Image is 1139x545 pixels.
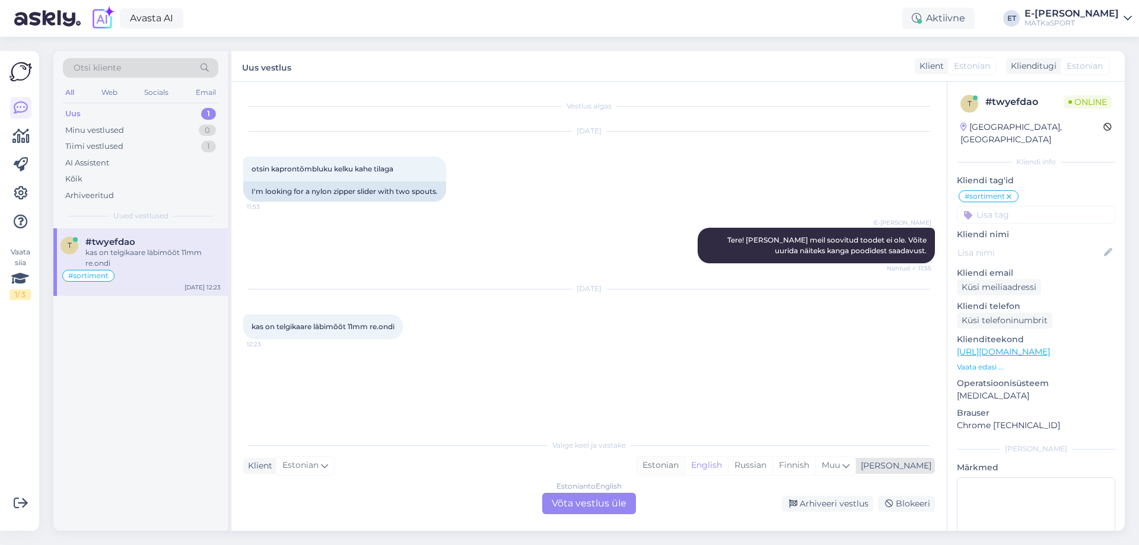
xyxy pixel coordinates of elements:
[90,6,115,31] img: explore-ai
[957,333,1115,346] p: Klienditeekond
[85,247,221,269] div: kas on telgikaare läbimõõt 11mm re.ondi
[142,85,171,100] div: Socials
[957,174,1115,187] p: Kliendi tag'id
[960,121,1103,146] div: [GEOGRAPHIC_DATA], [GEOGRAPHIC_DATA]
[247,202,291,211] span: 11:53
[957,346,1050,357] a: [URL][DOMAIN_NAME]
[65,190,114,202] div: Arhiveeritud
[243,283,935,294] div: [DATE]
[685,457,728,474] div: English
[65,173,82,185] div: Kõik
[637,457,685,474] div: Estonian
[85,237,135,247] span: #twyefdao
[957,362,1115,372] p: Vaata edasi ...
[242,58,291,74] label: Uus vestlus
[728,457,772,474] div: Russian
[63,85,77,100] div: All
[856,460,931,472] div: [PERSON_NAME]
[957,390,1115,402] p: [MEDICAL_DATA]
[65,141,123,152] div: Tiimi vestlused
[243,181,446,202] div: I'm looking for a nylon zipper slider with two spouts.
[243,101,935,111] div: Vestlus algas
[68,241,72,250] span: t
[65,125,124,136] div: Minu vestlused
[954,60,990,72] span: Estonian
[957,300,1115,313] p: Kliendi telefon
[199,125,216,136] div: 0
[556,481,622,492] div: Estonian to English
[113,211,168,221] span: Uued vestlused
[1003,10,1020,27] div: ET
[878,496,935,512] div: Blokeeri
[1025,18,1119,28] div: MATKaSPORT
[1064,95,1112,109] span: Online
[887,264,931,273] span: Nähtud ✓ 11:55
[68,272,109,279] span: #sortiment
[772,457,815,474] div: Finnish
[252,164,393,173] span: otsin kaprontõmbluku kelku kahe tilaga
[957,461,1115,474] p: Märkmed
[201,108,216,120] div: 1
[915,60,944,72] div: Klient
[9,289,31,300] div: 1 / 3
[74,62,121,74] span: Otsi kliente
[957,419,1115,432] p: Chrome [TECHNICAL_ID]
[968,99,972,108] span: t
[1025,9,1119,18] div: E-[PERSON_NAME]
[201,141,216,152] div: 1
[782,496,873,512] div: Arhiveeri vestlus
[957,407,1115,419] p: Brauser
[243,126,935,136] div: [DATE]
[957,444,1115,454] div: [PERSON_NAME]
[1006,60,1057,72] div: Klienditugi
[9,247,31,300] div: Vaata siia
[65,108,81,120] div: Uus
[65,157,109,169] div: AI Assistent
[9,60,32,83] img: Askly Logo
[252,322,394,331] span: kas on telgikaare läbimõõt 11mm re.ondi
[120,8,183,28] a: Avasta AI
[243,460,272,472] div: Klient
[542,493,636,514] div: Võta vestlus üle
[822,460,840,470] span: Muu
[902,8,975,29] div: Aktiivne
[193,85,218,100] div: Email
[957,279,1041,295] div: Küsi meiliaadressi
[957,206,1115,224] input: Lisa tag
[1067,60,1103,72] span: Estonian
[874,218,931,227] span: E-[PERSON_NAME]
[247,340,291,349] span: 12:23
[965,193,1005,200] span: #sortiment
[957,157,1115,167] div: Kliendi info
[1025,9,1132,28] a: E-[PERSON_NAME]MATKaSPORT
[282,459,319,472] span: Estonian
[184,283,221,292] div: [DATE] 12:23
[727,235,928,255] span: Tere! [PERSON_NAME] meil soovitud toodet ei ole. Võite uurida näiteks kanga poodidest saadavust.
[243,440,935,451] div: Valige keel ja vastake
[957,267,1115,279] p: Kliendi email
[957,313,1052,329] div: Küsi telefoninumbrit
[985,95,1064,109] div: # twyefdao
[957,246,1102,259] input: Lisa nimi
[957,377,1115,390] p: Operatsioonisüsteem
[99,85,120,100] div: Web
[957,228,1115,241] p: Kliendi nimi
